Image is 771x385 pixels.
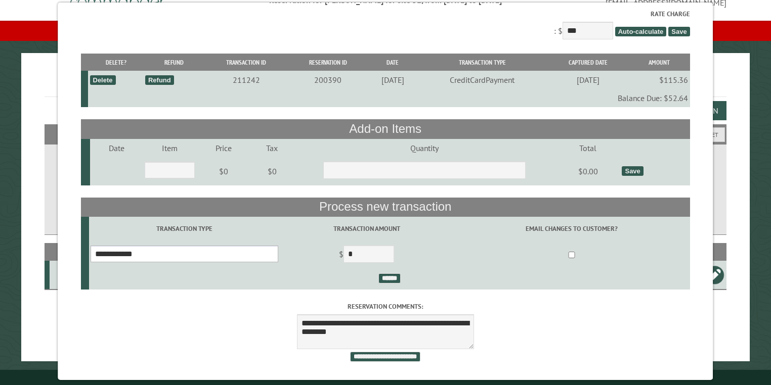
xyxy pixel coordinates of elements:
[145,75,174,85] div: Refund
[368,54,417,71] th: Date
[197,157,251,185] td: $0
[615,27,667,36] span: Auto-calculate
[81,198,690,217] th: Process new transaction
[90,75,116,85] div: Delete
[288,54,368,71] th: Reservation ID
[547,71,629,89] td: [DATE]
[288,71,368,89] td: 200390
[455,224,689,233] label: Email changes to customer?
[328,374,443,380] small: © Campground Commander LLC. All rights reserved.
[205,54,288,71] th: Transaction ID
[629,71,690,89] td: $115.36
[282,224,452,233] label: Transaction Amount
[556,157,621,185] td: $0.00
[669,27,690,36] span: Save
[251,157,293,185] td: $0
[81,9,690,19] label: Rate Charge
[81,119,690,138] th: Add-on Items
[629,54,690,71] th: Amount
[81,9,690,42] div: : $
[417,71,547,89] td: CreditCardPayment
[50,243,91,261] th: Site
[45,69,727,97] h1: Reservations
[81,302,690,311] label: Reservation comments:
[368,71,417,89] td: [DATE]
[91,224,278,233] label: Transaction Type
[54,270,89,280] div: 52
[45,124,727,143] h2: Filters
[547,54,629,71] th: Captured Date
[143,139,196,157] td: Item
[89,89,690,107] td: Balance Due: $52.64
[556,139,621,157] td: Total
[622,166,644,176] div: Save
[205,71,288,89] td: 211242
[293,139,555,157] td: Quantity
[89,54,144,71] th: Delete?
[251,139,293,157] td: Tax
[280,241,454,269] td: $
[417,54,547,71] th: Transaction Type
[197,139,251,157] td: Price
[144,54,204,71] th: Refund
[90,139,143,157] td: Date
